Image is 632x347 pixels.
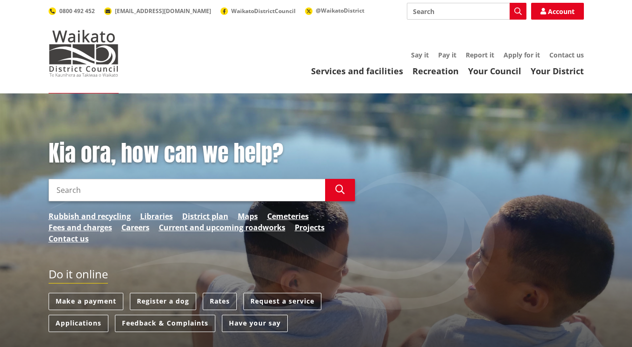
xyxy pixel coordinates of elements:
[49,315,108,332] a: Applications
[267,211,309,222] a: Cemeteries
[115,315,215,332] a: Feedback & Complaints
[316,7,364,14] span: @WaikatoDistrict
[130,293,196,310] a: Register a dog
[468,65,521,77] a: Your Council
[222,315,288,332] a: Have your say
[49,268,108,284] h2: Do it online
[231,7,296,15] span: WaikatoDistrictCouncil
[159,222,285,233] a: Current and upcoming roadworks
[115,7,211,15] span: [EMAIL_ADDRESS][DOMAIN_NAME]
[49,222,112,233] a: Fees and charges
[531,65,584,77] a: Your District
[49,211,131,222] a: Rubbish and recycling
[49,179,325,201] input: Search input
[531,3,584,20] a: Account
[295,222,325,233] a: Projects
[504,50,540,59] a: Apply for it
[243,293,321,310] a: Request a service
[220,7,296,15] a: WaikatoDistrictCouncil
[203,293,237,310] a: Rates
[121,222,149,233] a: Careers
[549,50,584,59] a: Contact us
[49,30,119,77] img: Waikato District Council - Te Kaunihera aa Takiwaa o Waikato
[49,7,95,15] a: 0800 492 452
[49,233,89,244] a: Contact us
[466,50,494,59] a: Report it
[140,211,173,222] a: Libraries
[411,50,429,59] a: Say it
[311,65,403,77] a: Services and facilities
[238,211,258,222] a: Maps
[49,140,355,167] h1: Kia ora, how can we help?
[305,7,364,14] a: @WaikatoDistrict
[104,7,211,15] a: [EMAIL_ADDRESS][DOMAIN_NAME]
[412,65,459,77] a: Recreation
[407,3,526,20] input: Search input
[438,50,456,59] a: Pay it
[49,293,123,310] a: Make a payment
[59,7,95,15] span: 0800 492 452
[182,211,228,222] a: District plan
